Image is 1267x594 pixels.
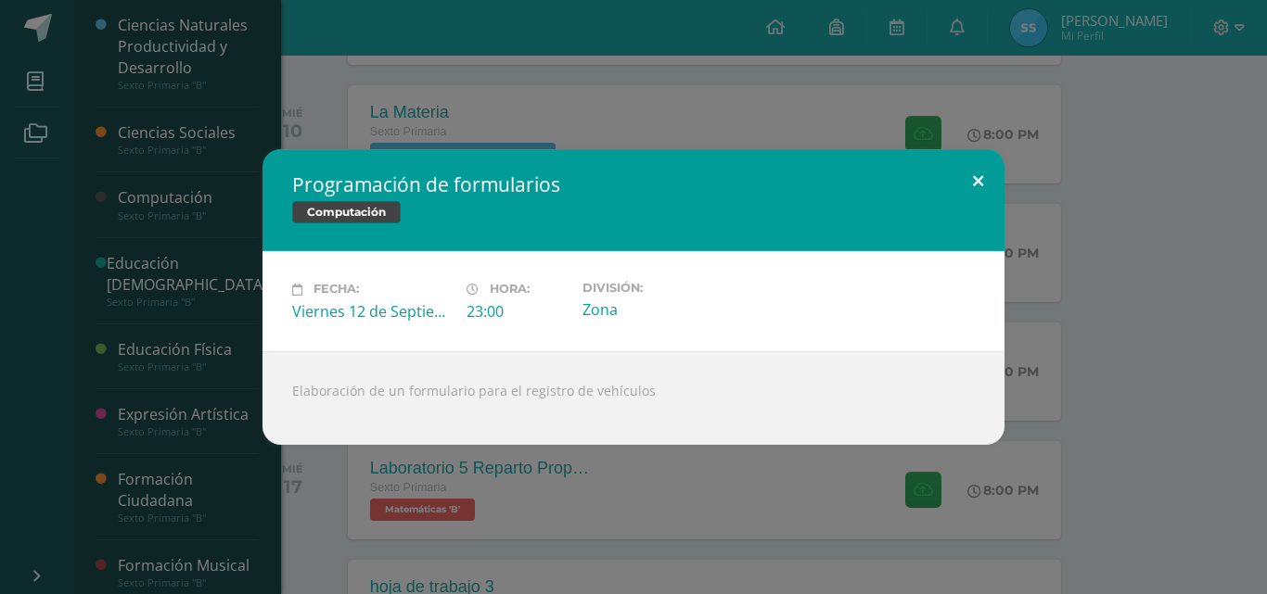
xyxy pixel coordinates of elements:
div: Viernes 12 de Septiembre [292,301,452,322]
div: 23:00 [467,301,568,322]
span: Computación [292,201,401,223]
span: Hora: [490,283,530,297]
label: División: [582,281,742,295]
span: Fecha: [314,283,359,297]
div: Zona [582,299,742,320]
h2: Programación de formularios [292,171,975,197]
button: Close (Esc) [952,149,1005,212]
div: Elaboración de un formulario para el registro de vehículos [262,351,1005,445]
